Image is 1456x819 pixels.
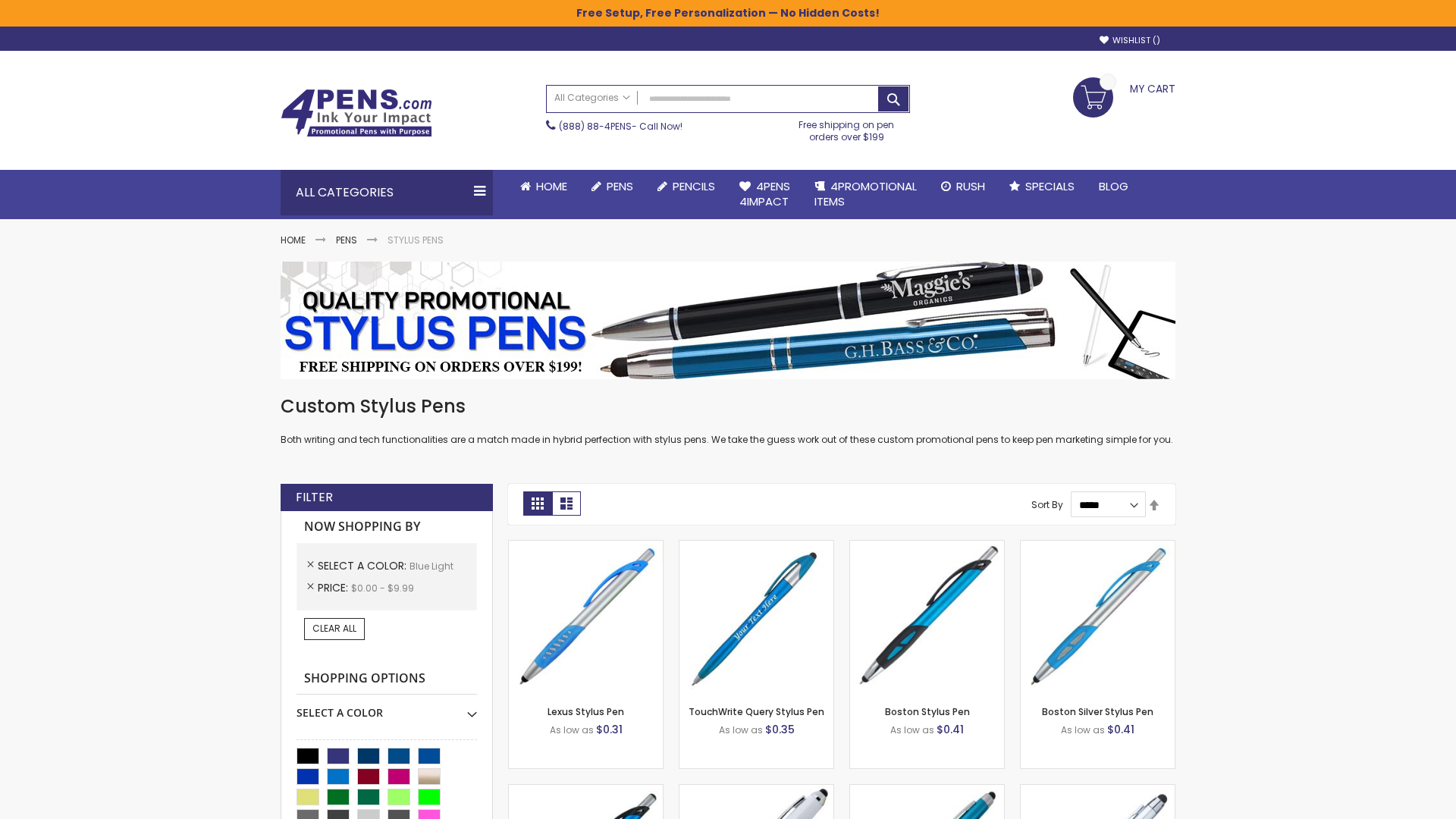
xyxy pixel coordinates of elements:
[536,178,567,194] span: Home
[607,178,633,194] span: Pens
[937,722,964,737] span: $0.41
[312,622,356,635] span: Clear All
[890,723,934,736] span: As low as
[559,120,632,133] a: (888) 88-4PENS
[1099,178,1128,194] span: Blog
[679,540,833,553] a: TouchWrite Query Stylus Pen-Blue Light
[1107,722,1134,737] span: $0.41
[297,695,477,720] div: Select A Color
[679,784,833,797] a: Kimberly Logo Stylus Pens-LT-Blue
[548,705,624,718] a: Lexus Stylus Pen
[679,541,833,695] img: TouchWrite Query Stylus Pen-Blue Light
[281,170,493,215] div: All Categories
[596,722,623,737] span: $0.31
[997,170,1087,203] a: Specials
[929,170,997,203] a: Rush
[281,234,306,246] a: Home
[297,511,477,543] strong: Now Shopping by
[1087,170,1141,203] a: Blog
[523,491,552,516] strong: Grid
[509,784,663,797] a: Lexus Metallic Stylus Pen-Blue - Light
[1021,784,1175,797] a: Silver Cool Grip Stylus Pen-Blue - Light
[509,541,663,695] img: Lexus Stylus Pen-Blue - Light
[351,582,414,595] span: $0.00 - $9.99
[850,540,1004,553] a: Boston Stylus Pen-Blue - Light
[850,541,1004,695] img: Boston Stylus Pen-Blue - Light
[645,170,727,203] a: Pencils
[547,86,638,111] a: All Categories
[281,89,432,137] img: 4Pens Custom Pens and Promotional Products
[1031,498,1063,511] label: Sort By
[318,580,351,595] span: Price
[739,178,790,209] span: 4Pens 4impact
[1061,723,1105,736] span: As low as
[1021,541,1175,695] img: Boston Silver Stylus Pen-Blue - Light
[1042,705,1153,718] a: Boston Silver Stylus Pen
[689,705,824,718] a: TouchWrite Query Stylus Pen
[765,722,795,737] span: $0.35
[783,113,911,143] div: Free shipping on pen orders over $199
[508,170,579,203] a: Home
[304,618,365,639] a: Clear All
[297,663,477,695] strong: Shopping Options
[1100,35,1160,46] a: Wishlist
[318,558,409,573] span: Select A Color
[550,723,594,736] span: As low as
[579,170,645,203] a: Pens
[1025,178,1075,194] span: Specials
[281,394,1175,419] h1: Custom Stylus Pens
[281,394,1175,447] div: Both writing and tech functionalities are a match made in hybrid perfection with stylus pens. We ...
[885,705,970,718] a: Boston Stylus Pen
[956,178,985,194] span: Rush
[673,178,715,194] span: Pencils
[281,262,1175,379] img: Stylus Pens
[850,784,1004,797] a: Lory Metallic Stylus Pen-Blue - Light
[814,178,917,209] span: 4PROMOTIONAL ITEMS
[719,723,763,736] span: As low as
[802,170,929,219] a: 4PROMOTIONALITEMS
[409,560,453,573] span: Blue Light
[388,234,444,246] strong: Stylus Pens
[1021,540,1175,553] a: Boston Silver Stylus Pen-Blue - Light
[509,540,663,553] a: Lexus Stylus Pen-Blue - Light
[296,489,333,506] strong: Filter
[336,234,357,246] a: Pens
[559,120,682,133] span: - Call Now!
[554,92,630,104] span: All Categories
[727,170,802,219] a: 4Pens4impact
